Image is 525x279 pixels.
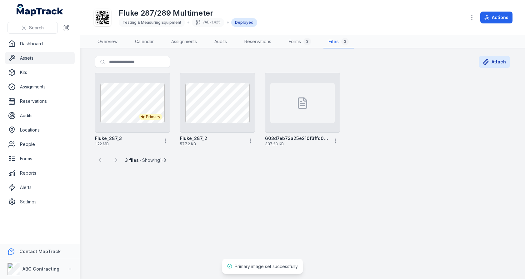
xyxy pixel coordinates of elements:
[19,249,61,254] strong: Contact MapTrack
[95,142,158,147] span: 1.22 MB
[139,114,162,120] div: Primary
[5,109,75,122] a: Audits
[5,181,75,194] a: Alerts
[192,18,224,27] div: VAE-1425
[231,18,257,27] div: Deployed
[125,157,166,163] span: · Showing 1 - 3
[479,56,510,68] button: Attach
[180,135,207,142] strong: Fluke_287_2
[323,35,354,48] a: Files3
[284,35,316,48] a: Forms3
[5,37,75,50] a: Dashboard
[5,124,75,136] a: Locations
[209,35,232,48] a: Audits
[119,8,257,18] h1: Fluke 287/289 Multimeter
[130,35,159,48] a: Calendar
[125,157,139,163] strong: 3 files
[265,135,328,142] strong: 603d7eb73a25e210f3ffd0dd.original
[5,138,75,151] a: People
[5,81,75,93] a: Assignments
[480,12,512,23] button: Actions
[180,142,243,147] span: 577.2 KB
[17,4,63,16] a: MapTrack
[166,35,202,48] a: Assignments
[303,38,311,45] div: 3
[265,142,328,147] span: 337.23 KB
[22,266,59,272] strong: ABC Contracting
[5,196,75,208] a: Settings
[239,35,276,48] a: Reservations
[235,264,298,269] span: Primary image set successfully
[5,167,75,179] a: Reports
[5,52,75,64] a: Assets
[5,66,75,79] a: Kits
[29,25,44,31] span: Search
[92,35,122,48] a: Overview
[7,22,58,34] button: Search
[5,152,75,165] a: Forms
[341,38,349,45] div: 3
[122,20,181,25] span: Testing & Measuring Equipment
[95,135,122,142] strong: Fluke_287_3
[5,95,75,107] a: Reservations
